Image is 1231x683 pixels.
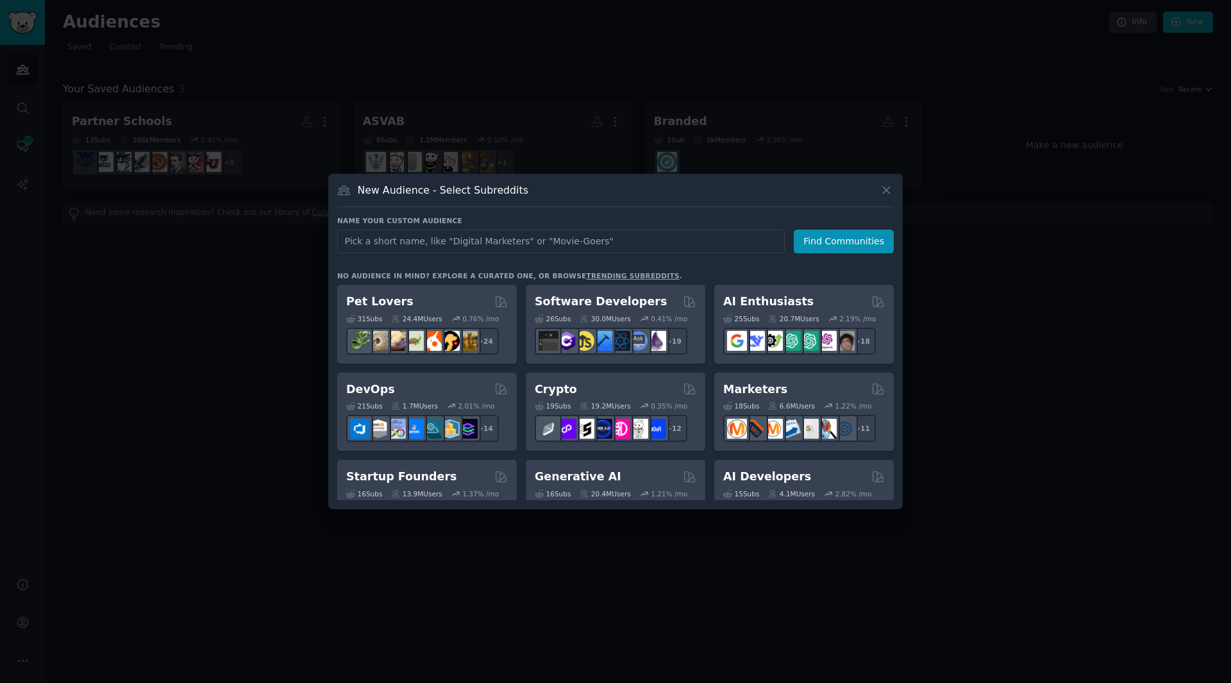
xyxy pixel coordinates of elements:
div: 16 Sub s [535,489,571,498]
div: 30.0M Users [580,314,630,323]
div: 6.6M Users [768,401,815,410]
div: 31 Sub s [346,314,382,323]
img: AWS_Certified_Experts [368,419,388,439]
img: aws_cdk [440,419,460,439]
div: 13.9M Users [391,489,442,498]
img: platformengineering [422,419,442,439]
img: herpetology [350,331,370,351]
div: + 14 [472,415,499,442]
div: 19.2M Users [580,401,630,410]
img: azuredevops [350,419,370,439]
h2: Pet Lovers [346,294,414,310]
div: 0.35 % /mo [651,401,687,410]
img: bigseo [745,419,765,439]
img: GoogleGeminiAI [727,331,747,351]
img: googleads [799,419,819,439]
img: OpenAIDev [817,331,837,351]
div: + 19 [660,328,687,355]
h2: DevOps [346,382,395,398]
button: Find Communities [794,230,894,253]
h2: Startup Founders [346,469,456,485]
img: DevOpsLinks [404,419,424,439]
div: No audience in mind? Explore a curated one, or browse . [337,271,682,280]
div: 26 Sub s [535,314,571,323]
div: 2.19 % /mo [839,314,876,323]
h3: Name your custom audience [337,216,894,225]
img: OnlineMarketing [835,419,855,439]
div: 1.22 % /mo [835,401,872,410]
img: turtle [404,331,424,351]
div: 25 Sub s [723,314,759,323]
div: 24.4M Users [391,314,442,323]
h2: AI Developers [723,469,811,485]
img: defiblockchain [610,419,630,439]
div: 0.41 % /mo [651,314,687,323]
a: trending subreddits [586,272,679,280]
div: + 11 [849,415,876,442]
img: ethfinance [539,419,558,439]
h2: Generative AI [535,469,621,485]
img: reactnative [610,331,630,351]
img: ethstaker [574,419,594,439]
h2: Software Developers [535,294,667,310]
img: cockatiel [422,331,442,351]
div: 4.1M Users [768,489,815,498]
img: leopardgeckos [386,331,406,351]
img: AskMarketing [763,419,783,439]
img: elixir [646,331,666,351]
div: 1.7M Users [391,401,438,410]
img: ArtificalIntelligence [835,331,855,351]
img: AskComputerScience [628,331,648,351]
img: chatgpt_prompts_ [799,331,819,351]
h2: Marketers [723,382,787,398]
img: AItoolsCatalog [763,331,783,351]
div: 2.82 % /mo [835,489,872,498]
div: + 24 [472,328,499,355]
img: csharp [557,331,576,351]
img: PlatformEngineers [458,419,478,439]
div: 0.76 % /mo [462,314,499,323]
div: 19 Sub s [535,401,571,410]
h3: New Audience - Select Subreddits [358,183,528,197]
img: Emailmarketing [781,419,801,439]
img: dogbreed [458,331,478,351]
div: 15 Sub s [723,489,759,498]
div: 16 Sub s [346,489,382,498]
div: 21 Sub s [346,401,382,410]
img: content_marketing [727,419,747,439]
h2: Crypto [535,382,577,398]
div: + 12 [660,415,687,442]
div: 18 Sub s [723,401,759,410]
div: + 18 [849,328,876,355]
h2: AI Enthusiasts [723,294,814,310]
img: defi_ [646,419,666,439]
div: 2.01 % /mo [458,401,495,410]
img: learnjavascript [574,331,594,351]
img: Docker_DevOps [386,419,406,439]
img: ballpython [368,331,388,351]
div: 20.7M Users [768,314,819,323]
img: MarketingResearch [817,419,837,439]
img: chatgpt_promptDesign [781,331,801,351]
img: 0xPolygon [557,419,576,439]
img: DeepSeek [745,331,765,351]
input: Pick a short name, like "Digital Marketers" or "Movie-Goers" [337,230,785,253]
img: iOSProgramming [592,331,612,351]
img: web3 [592,419,612,439]
div: 1.21 % /mo [651,489,687,498]
div: 20.4M Users [580,489,630,498]
div: 1.37 % /mo [462,489,499,498]
img: software [539,331,558,351]
img: CryptoNews [628,419,648,439]
img: PetAdvice [440,331,460,351]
